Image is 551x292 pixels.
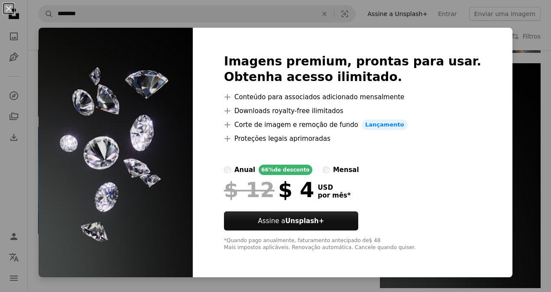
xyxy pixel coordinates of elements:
input: mensal [323,166,330,173]
span: USD [318,184,350,191]
button: Assine aUnsplash+ [224,211,358,230]
li: Corte de imagem e remoção de fundo [224,120,481,130]
div: $ 4 [224,178,314,201]
strong: Unsplash+ [285,217,324,225]
li: Conteúdo para associados adicionado mensalmente [224,92,481,102]
div: anual [234,165,255,175]
input: anual66%de desconto [224,166,231,173]
span: por mês * [318,191,350,199]
div: *Quando pago anualmente, faturamento antecipado de $ 48 Mais impostos aplicáveis. Renovação autom... [224,237,481,251]
h2: Imagens premium, prontas para usar. Obtenha acesso ilimitado. [224,54,481,85]
li: Downloads royalty-free ilimitados [224,106,481,116]
div: mensal [333,165,359,175]
li: Proteções legais aprimoradas [224,133,481,144]
img: premium_photo-1678727213742-a72832c1e3ce [39,28,193,277]
div: 66% de desconto [259,165,312,175]
span: $ 12 [224,178,275,201]
span: Lançamento [362,120,408,130]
